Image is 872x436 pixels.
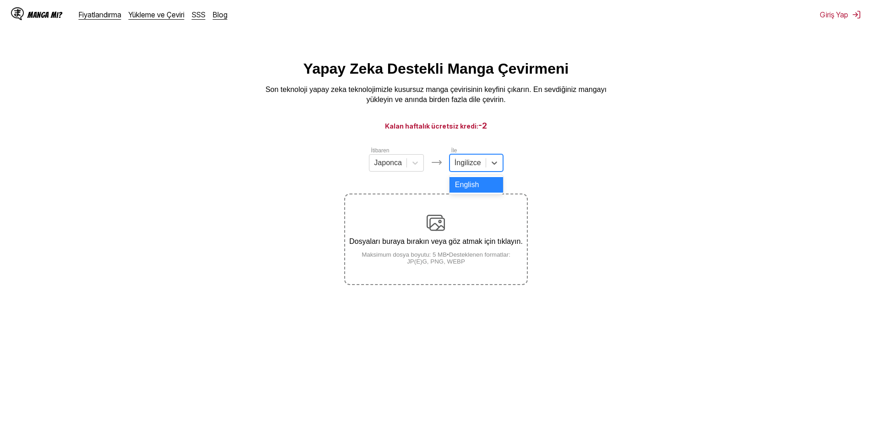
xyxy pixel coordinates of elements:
[362,251,447,258] font: Maksimum dosya boyutu: 5 MB
[192,10,206,19] a: SSS
[431,157,442,168] img: Diller simgesi
[385,122,478,130] font: Kalan haftalık ücretsiz kredi:
[213,10,227,19] a: Blog
[852,10,861,19] img: oturumu Kapat
[349,237,523,245] font: Dosyaları buraya bırakın veya göz atmak için tıklayın.
[371,147,389,154] font: İtibaren
[820,10,861,19] button: Giriş Yap
[129,10,184,19] a: Yükleme ve Çeviri
[27,11,62,19] font: Manga mı?
[11,7,24,20] img: IsManga Logo
[407,251,510,265] font: Desteklenen formatlar: JP(E)G, PNG, WEBP
[820,10,848,19] font: Giriş Yap
[451,147,457,154] font: İle
[303,60,569,77] font: Yapay Zeka Destekli Manga Çevirmeni
[447,251,449,258] font: •
[265,86,607,103] font: Son teknoloji yapay zeka teknolojimizle kusursuz manga çevirisinin keyfini çıkarın. En sevdiğiniz...
[79,10,121,19] a: Fiyatlandırma
[11,7,79,22] a: IsManga LogoManga mı?
[450,177,503,193] div: English
[478,121,487,130] font: -2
